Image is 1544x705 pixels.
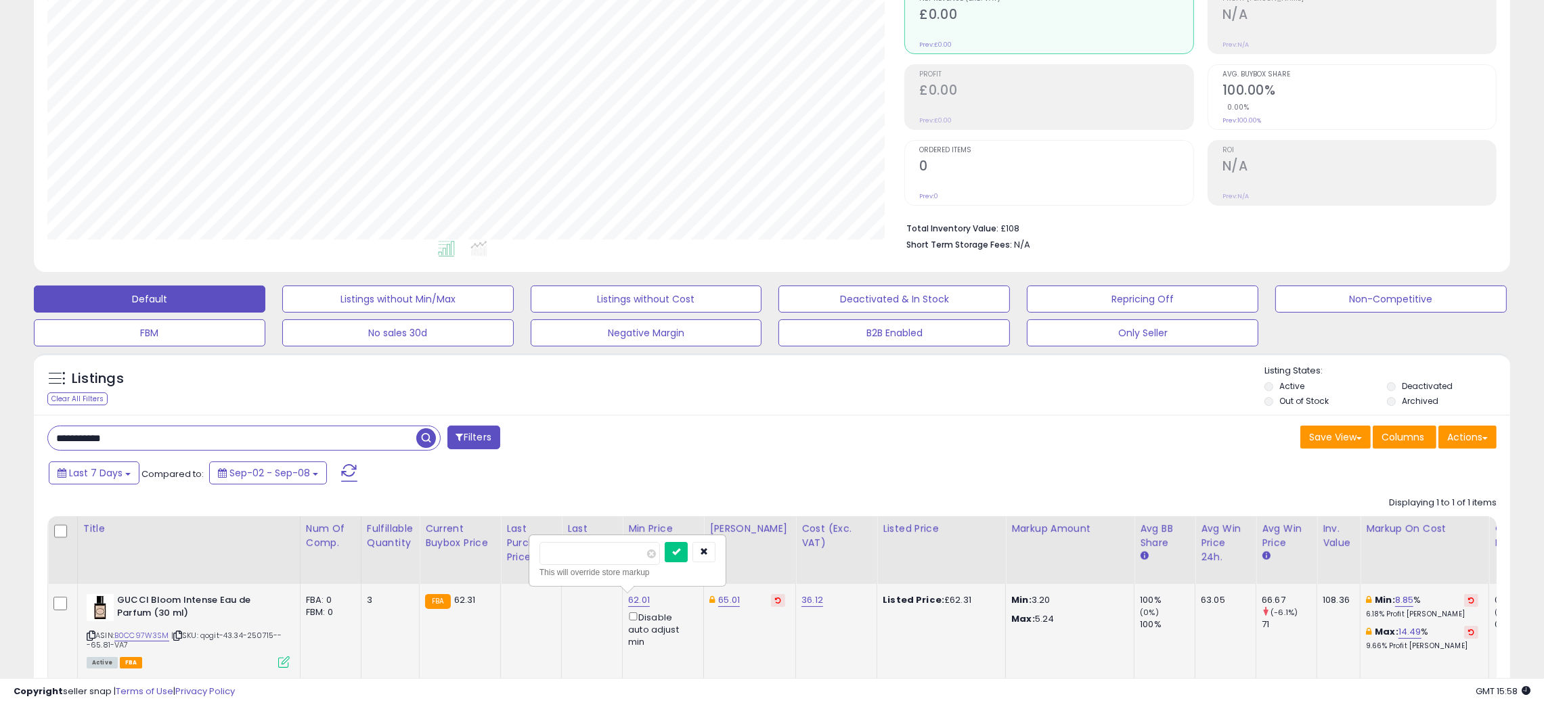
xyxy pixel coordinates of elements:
a: B0CC97W3SM [114,630,169,641]
h2: £0.00 [919,83,1193,101]
div: Avg Win Price [1262,522,1311,550]
h2: 100.00% [1222,83,1496,101]
b: Listed Price: [883,593,944,606]
button: No sales 30d [282,319,514,346]
th: The percentage added to the cost of goods (COGS) that forms the calculator for Min & Max prices. [1361,516,1489,584]
small: (0%) [1140,607,1159,618]
div: 100% [1140,618,1195,631]
div: % [1366,594,1478,619]
h2: N/A [1222,7,1496,25]
button: Save View [1300,426,1371,449]
b: Short Term Storage Fees: [906,239,1012,250]
div: Current Buybox Price [425,522,495,550]
b: Min: [1375,593,1395,606]
button: Last 7 Days [49,461,139,484]
small: Prev: £0.00 [919,116,952,124]
li: £108 [906,219,1486,235]
div: This will override store markup [539,566,715,579]
div: Ordered Items [1495,522,1544,550]
p: 6.18% Profit [PERSON_NAME] [1366,610,1478,619]
button: Listings without Min/Max [282,286,514,313]
a: Privacy Policy [175,685,235,698]
div: [PERSON_NAME] [709,522,790,536]
button: Columns [1373,426,1436,449]
small: 0.00% [1222,102,1250,112]
small: Prev: N/A [1222,192,1249,200]
div: Cost (Exc. VAT) [801,522,871,550]
span: Columns [1382,430,1424,444]
div: 108.36 [1323,594,1350,606]
button: Negative Margin [531,319,762,346]
div: Avg Win Price 24h. [1201,522,1250,564]
a: 62.01 [628,593,650,607]
strong: Min: [1011,593,1032,606]
b: Total Inventory Value: [906,223,998,234]
div: Inv. value [1323,522,1354,550]
small: FBA [425,594,450,609]
button: FBM [34,319,265,346]
button: Sep-02 - Sep-08 [209,461,327,484]
div: ASIN: [87,594,290,666]
div: % [1366,626,1478,651]
strong: Copyright [14,685,63,698]
div: seller snap | | [14,685,235,698]
div: 3 [367,594,409,606]
h5: Listings [72,369,124,388]
img: 417NaG87CWL._SL40_.jpg [87,594,114,621]
button: Actions [1438,426,1497,449]
span: 62.31 [454,593,476,606]
a: 14.49 [1398,625,1421,639]
b: GUCCI Bloom Intense Eau de Parfum (30 ml) [117,594,282,622]
h2: £0.00 [919,7,1193,25]
div: £62.31 [883,594,995,606]
div: Listed Price [883,522,1000,536]
div: 63.05 [1201,594,1245,606]
span: Profit [919,71,1193,78]
small: Prev: 0 [919,192,938,200]
span: All listings currently available for purchase on Amazon [87,657,118,668]
div: FBA: 0 [306,594,351,606]
small: Prev: 100.00% [1222,116,1261,124]
button: B2B Enabled [778,319,1010,346]
span: Avg. Buybox Share [1222,71,1496,78]
div: Displaying 1 to 1 of 1 items [1389,497,1497,509]
button: Default [34,286,265,313]
button: Deactivated & In Stock [778,286,1010,313]
span: FBA [120,657,143,668]
label: Deactivated [1402,380,1453,392]
div: 100% [1140,594,1195,606]
a: Terms of Use [116,685,173,698]
div: Avg BB Share [1140,522,1189,550]
p: 9.66% Profit [PERSON_NAME] [1366,641,1478,651]
strong: Max: [1011,612,1035,625]
span: Ordered Items [919,147,1193,154]
div: Last Purchase Price [506,522,556,564]
div: FBM: 0 [306,606,351,618]
p: 3.20 [1011,594,1124,606]
h2: N/A [1222,158,1496,177]
a: 36.12 [801,593,823,607]
label: Active [1279,380,1304,392]
p: 5.24 [1011,613,1124,625]
a: 8.85 [1395,593,1414,607]
p: Listing States: [1264,365,1510,378]
div: 66.67 [1262,594,1317,606]
div: Last Purchase Date (GMT) [567,522,617,578]
span: Sep-02 - Sep-08 [229,466,310,480]
small: Prev: N/A [1222,41,1249,49]
span: 2025-09-16 15:58 GMT [1476,685,1530,698]
button: Filters [447,426,500,449]
div: 71 [1262,618,1317,631]
span: Compared to: [141,468,204,480]
div: Markup on Cost [1366,522,1483,536]
span: ROI [1222,147,1496,154]
div: Min Price [628,522,698,536]
small: Avg Win Price. [1262,550,1270,562]
small: (-6.1%) [1271,607,1298,618]
label: Out of Stock [1279,395,1329,407]
div: Clear All Filters [47,392,108,405]
div: Markup Amount [1011,522,1128,536]
div: Title [83,522,294,536]
small: Avg BB Share. [1140,550,1148,562]
small: (0%) [1495,607,1514,618]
